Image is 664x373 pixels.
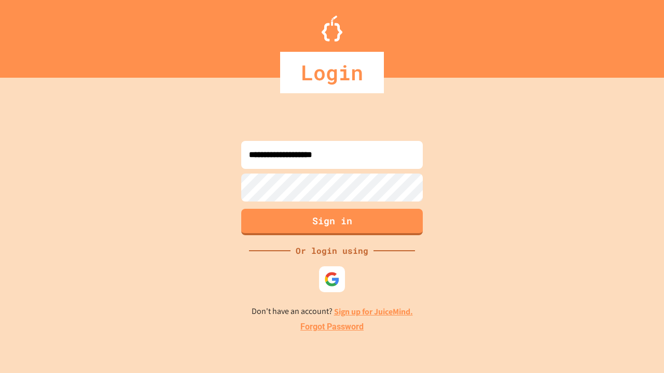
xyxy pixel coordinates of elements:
a: Sign up for JuiceMind. [334,306,413,317]
a: Forgot Password [300,321,364,333]
div: Or login using [290,245,374,257]
img: Logo.svg [322,16,342,41]
div: Login [280,52,384,93]
p: Don't have an account? [252,305,413,318]
img: google-icon.svg [324,271,340,287]
button: Sign in [241,209,423,235]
